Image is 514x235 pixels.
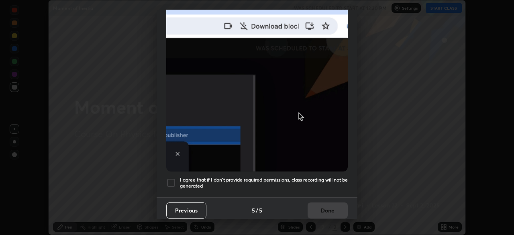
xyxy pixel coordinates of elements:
h4: 5 [252,206,255,215]
button: Previous [166,202,206,219]
h4: / [256,206,258,215]
h4: 5 [259,206,262,215]
h5: I agree that if I don't provide required permissions, class recording will not be generated [180,177,348,189]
